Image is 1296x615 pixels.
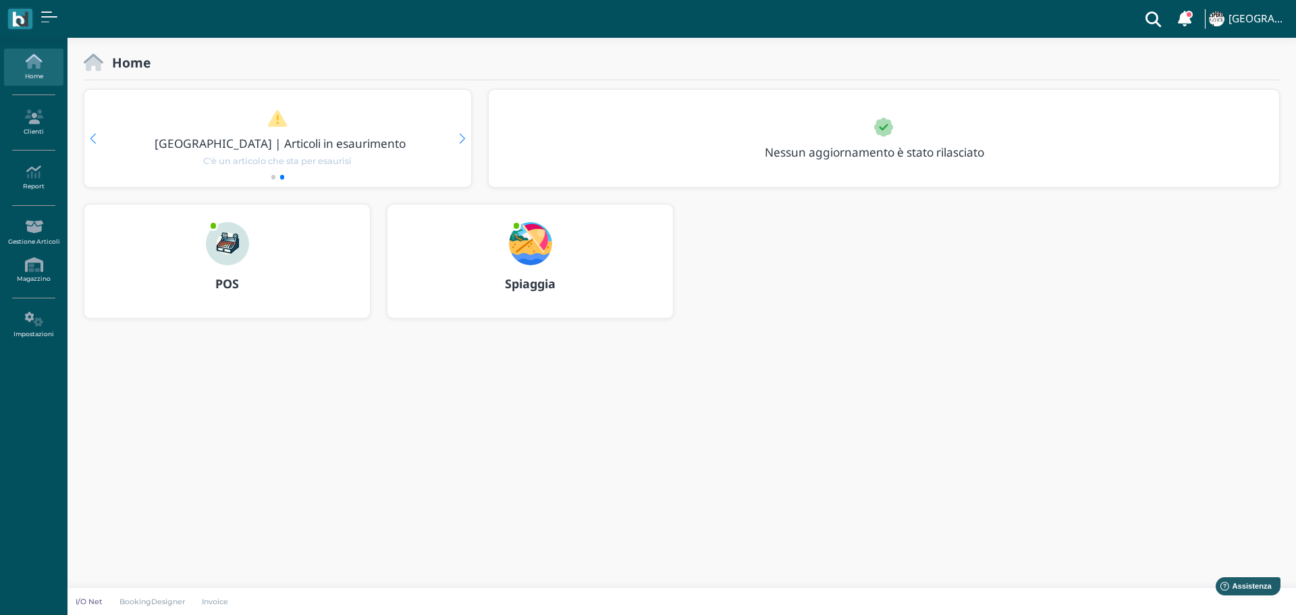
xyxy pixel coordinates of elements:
div: Next slide [459,134,465,144]
img: ... [1209,11,1224,26]
span: C'è un articolo che sta per esaurisi [203,155,352,167]
a: Impostazioni [4,306,63,344]
b: Spiaggia [505,275,556,292]
a: [GEOGRAPHIC_DATA] | Articoli in esaurimento C'è un articolo che sta per esaurisi [110,109,445,167]
a: Report [4,159,63,196]
a: Magazzino [4,252,63,289]
div: 1 / 1 [489,90,1279,187]
img: logo [12,11,28,27]
img: ... [509,222,552,265]
img: ... [206,222,249,265]
a: ... [GEOGRAPHIC_DATA] [1207,3,1288,35]
h3: Nessun aggiornamento è stato rilasciato [757,146,1015,159]
div: Previous slide [90,134,96,144]
b: POS [215,275,239,292]
a: ... Spiaggia [387,204,674,335]
span: Assistenza [40,11,89,21]
a: Gestione Articoli [4,214,63,251]
a: ... POS [84,204,371,335]
iframe: Help widget launcher [1200,573,1285,604]
h3: [GEOGRAPHIC_DATA] | Articoli in esaurimento [113,137,448,150]
a: Clienti [4,104,63,141]
h2: Home [103,55,151,70]
div: 2 / 2 [84,90,471,187]
a: Home [4,49,63,86]
h4: [GEOGRAPHIC_DATA] [1228,14,1288,25]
